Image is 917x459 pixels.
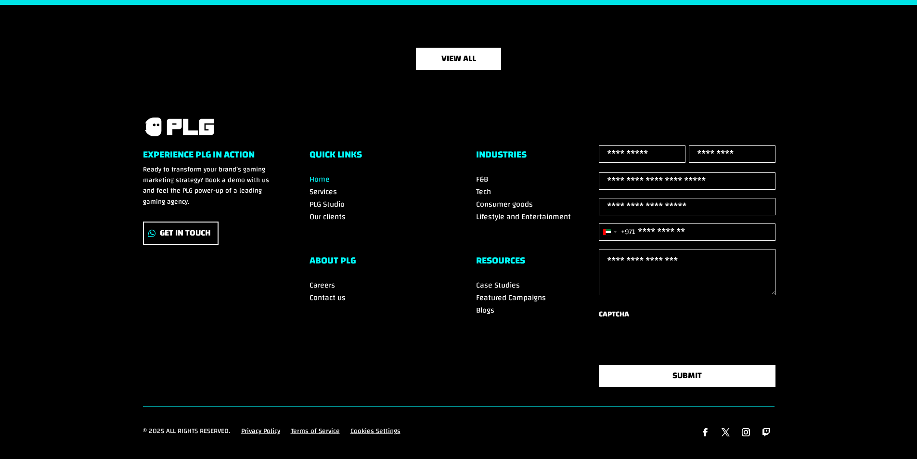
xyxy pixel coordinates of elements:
[310,150,441,164] h6: Quick Links
[476,256,608,270] h6: RESOURCES
[476,278,520,292] a: Case Studies
[476,184,491,199] a: Tech
[350,426,400,441] a: Cookies Settings
[416,48,501,69] a: view all
[143,116,215,138] img: PLG logo
[143,150,275,164] h6: Experience PLG in Action
[599,365,776,387] button: SUBMIT
[476,303,494,317] a: Blogs
[476,197,533,211] a: Consumer goods
[310,256,441,270] h6: ABOUT PLG
[869,413,917,459] iframe: Chat Widget
[599,224,635,240] button: Selected country
[737,424,754,441] a: Follow on Instagram
[310,184,337,199] a: Services
[758,424,774,441] a: Follow on Twitch
[599,325,745,362] iframe: reCAPTCHA
[310,172,330,186] a: Home
[310,290,346,305] a: Contact us
[310,210,346,224] a: Our clients
[476,210,571,224] a: Lifestyle and Entertainment
[241,426,280,441] a: Privacy Policy
[143,222,219,245] a: Get In Touch
[621,225,635,238] div: +971
[717,424,734,441] a: Follow on X
[599,308,629,321] label: CAPTCHA
[310,197,345,211] a: PLG Studio
[291,426,340,441] a: Terms of Service
[143,164,275,208] p: Ready to transform your brand’s gaming marketing strategy? Book a demo with us and feel the PLG p...
[476,150,608,164] h6: Industries
[697,424,713,441] a: Follow on Facebook
[310,278,335,292] a: Careers
[143,116,215,138] a: PLG
[476,290,546,305] a: Featured Campaigns
[143,426,230,437] p: © 2025 All rights reserved.
[476,172,488,186] a: F&B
